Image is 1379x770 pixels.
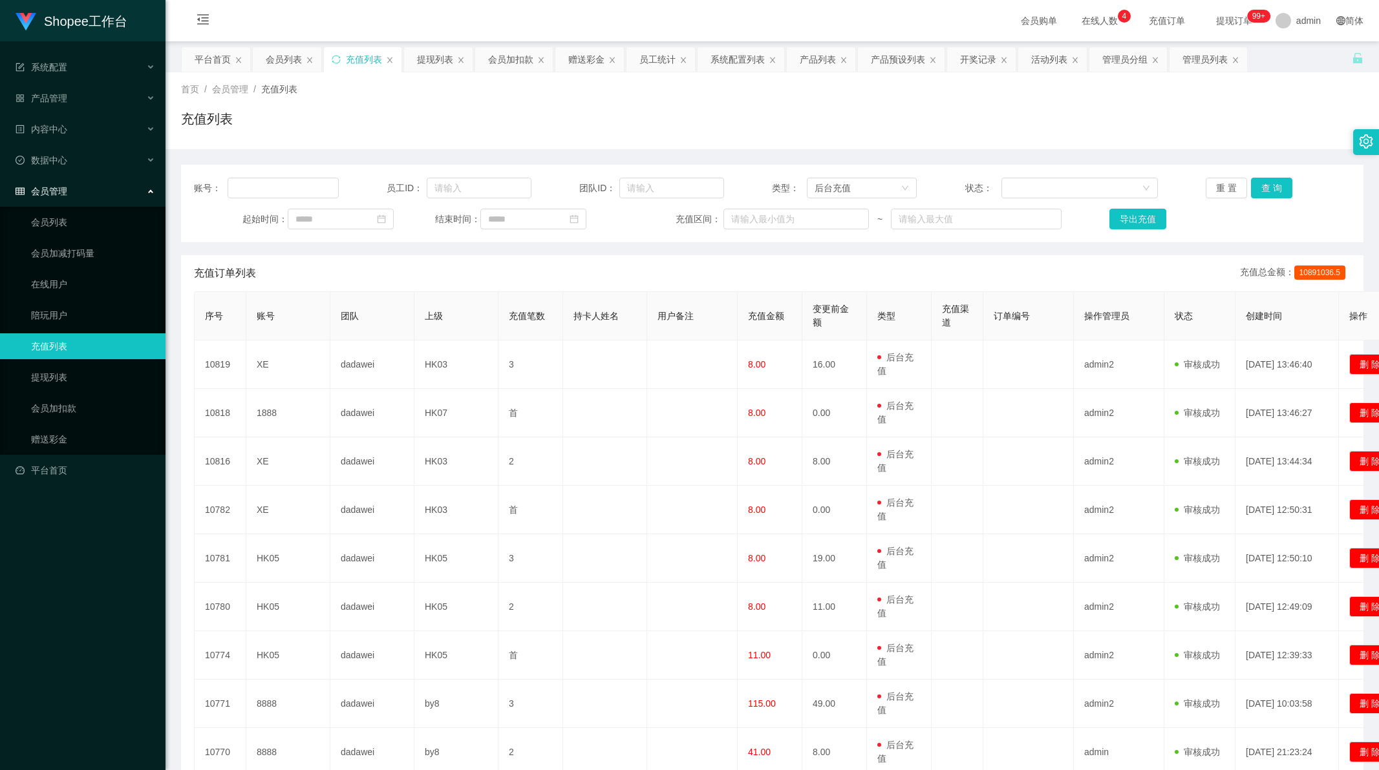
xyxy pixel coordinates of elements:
[748,359,765,369] span: 8.00
[1074,437,1164,486] td: admin2
[800,47,836,72] div: 产品列表
[813,304,849,328] span: 变更前金额
[1071,56,1079,64] i: 图标: close
[330,631,414,680] td: dadawei
[195,631,246,680] td: 10774
[253,84,256,94] span: /
[748,408,765,418] span: 8.00
[871,47,925,72] div: 产品预设列表
[1175,311,1193,321] span: 状态
[1359,134,1373,149] i: 图标: setting
[44,1,127,42] h1: Shopee工作台
[815,178,851,198] div: 后台充值
[1074,583,1164,631] td: admin2
[509,311,545,321] span: 充值笔数
[377,214,386,224] i: 图标: calendar
[266,47,302,72] div: 会员列表
[1074,534,1164,583] td: admin2
[181,84,199,94] span: 首页
[1074,631,1164,680] td: admin2
[1235,680,1339,728] td: [DATE] 10:03:58
[1151,56,1159,64] i: 图标: close
[341,311,359,321] span: 团队
[676,213,723,226] span: 充值区间：
[16,186,67,196] span: 会员管理
[346,47,382,72] div: 充值列表
[246,437,330,486] td: XE
[1175,650,1220,660] span: 审核成功
[1182,47,1228,72] div: 管理员列表
[1247,10,1270,23] sup: 348
[246,340,330,389] td: XE
[1235,534,1339,583] td: [DATE] 12:50:10
[802,437,867,486] td: 8.00
[387,182,427,195] span: 员工ID：
[16,187,25,196] i: 图标: table
[1031,47,1067,72] div: 活动列表
[498,486,563,534] td: 首
[570,214,579,224] i: 图标: calendar
[498,680,563,728] td: 3
[1074,340,1164,389] td: admin2
[568,47,604,72] div: 赠送彩金
[1109,209,1166,229] button: 导出充值
[205,311,223,321] span: 序号
[246,486,330,534] td: XE
[802,631,867,680] td: 0.00
[306,56,314,64] i: 图标: close
[619,178,724,198] input: 请输入
[723,209,869,229] input: 请输入最小值为
[772,182,806,195] span: 类型：
[16,155,67,165] span: 数据中心
[748,553,765,563] span: 8.00
[195,389,246,437] td: 10818
[1102,47,1148,72] div: 管理员分组
[414,583,498,631] td: HK05
[212,84,248,94] span: 会员管理
[330,534,414,583] td: dadawei
[579,182,619,195] span: 团队ID：
[31,209,155,235] a: 会员列表
[877,643,914,667] span: 后台充值
[1175,698,1220,709] span: 审核成功
[1235,486,1339,534] td: [DATE] 12:50:31
[330,583,414,631] td: dadawei
[330,486,414,534] td: dadawei
[748,747,771,757] span: 41.00
[246,583,330,631] td: HK05
[427,178,531,198] input: 请输入
[16,16,127,26] a: Shopee工作台
[1175,359,1220,369] span: 审核成功
[608,56,616,64] i: 图标: close
[1122,10,1127,23] p: 4
[877,546,914,570] span: 后台充值
[330,389,414,437] td: dadawei
[748,650,771,660] span: 11.00
[242,213,288,226] span: 起始时间：
[195,583,246,631] td: 10780
[960,47,996,72] div: 开奖记录
[195,534,246,583] td: 10781
[1235,631,1339,680] td: [DATE] 12:39:33
[1235,389,1339,437] td: [DATE] 13:46:27
[840,56,848,64] i: 图标: close
[537,56,545,64] i: 图标: close
[246,534,330,583] td: HK05
[31,426,155,452] a: 赠送彩金
[498,631,563,680] td: 首
[16,63,25,72] i: 图标: form
[386,56,394,64] i: 图标: close
[261,84,297,94] span: 充值列表
[1142,184,1150,193] i: 图标: down
[330,437,414,486] td: dadawei
[1336,16,1345,25] i: 图标: global
[994,311,1030,321] span: 订单编号
[802,534,867,583] td: 19.00
[414,340,498,389] td: HK03
[877,352,914,376] span: 后台充值
[246,680,330,728] td: 8888
[877,691,914,715] span: 后台充值
[901,184,909,193] i: 图标: down
[929,56,937,64] i: 图标: close
[877,740,914,764] span: 后台充值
